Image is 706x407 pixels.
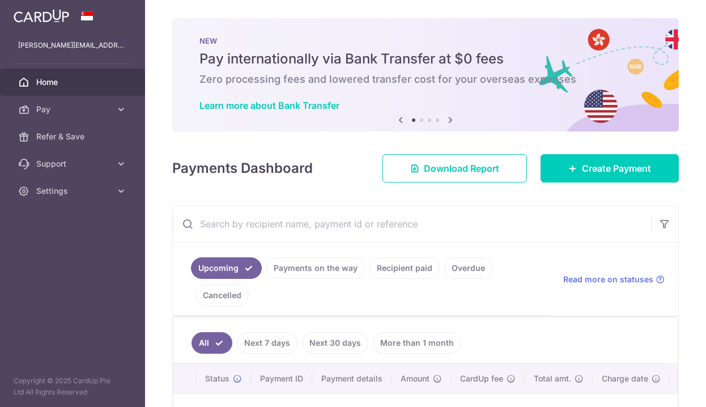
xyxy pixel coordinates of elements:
[237,332,297,354] a: Next 7 days
[199,100,339,111] a: Learn more about Bank Transfer
[541,154,679,183] a: Create Payment
[173,206,651,242] input: Search by recipient name, payment id or reference
[199,36,652,45] p: NEW
[424,162,499,175] span: Download Report
[563,274,653,285] span: Read more on statuses
[534,373,571,384] span: Total amt.
[191,257,262,279] a: Upcoming
[36,185,111,197] span: Settings
[460,373,503,384] span: CardUp fee
[401,373,429,384] span: Amount
[14,9,69,23] img: CardUp
[36,104,111,115] span: Pay
[373,332,461,354] a: More than 1 month
[444,257,492,279] a: Overdue
[382,154,527,183] a: Download Report
[369,257,440,279] a: Recipient paid
[199,50,652,68] h5: Pay internationally via Bank Transfer at $0 fees
[192,332,232,354] a: All
[36,131,111,142] span: Refer & Save
[36,158,111,169] span: Support
[199,73,652,86] h6: Zero processing fees and lowered transfer cost for your overseas expenses
[172,18,679,132] img: Bank transfer banner
[172,158,313,179] h4: Payments Dashboard
[251,364,312,393] th: Payment ID
[302,332,368,354] a: Next 30 days
[266,257,365,279] a: Payments on the way
[582,162,651,175] span: Create Payment
[602,373,648,384] span: Charge date
[18,40,127,51] p: [PERSON_NAME][EMAIL_ADDRESS][DOMAIN_NAME]
[205,373,229,384] span: Status
[563,274,665,285] a: Read more on statuses
[36,77,111,88] span: Home
[195,285,249,306] a: Cancelled
[312,364,392,393] th: Payment details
